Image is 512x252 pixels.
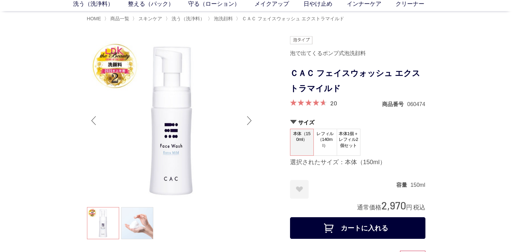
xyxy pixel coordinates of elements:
dd: 060474 [407,101,425,108]
li: 〉 [132,16,164,22]
span: 本体（150ml） [290,129,313,148]
li: 〉 [236,16,346,22]
span: 円 [406,204,412,211]
li: 〉 [165,16,206,22]
span: 通常価格 [357,204,381,211]
a: HOME [87,16,101,21]
dd: 150ml [410,181,425,188]
a: お気に入りに登録する [290,180,309,199]
img: ＣＡＣ フェイスウォッシュ エクストラマイルド 本体（150ml） [87,36,256,205]
a: 20 [330,99,337,107]
a: ＣＡＣ フェイスウォッシュ エクストラマイルド [241,16,344,21]
dt: 商品番号 [382,101,407,108]
span: 2,970 [381,199,406,211]
button: カートに入れる [290,217,425,239]
span: レフィル（140ml） [314,129,337,150]
a: スキンケア [137,16,162,21]
a: 商品一覧 [109,16,129,21]
span: スキンケア [138,16,162,21]
span: 泡洗顔料 [214,16,233,21]
span: 税込 [413,204,425,211]
h2: サイズ [290,119,425,126]
span: ＣＡＣ フェイスウォッシュ エクストラマイルド [242,16,344,21]
div: 選択されたサイズ：本体（150ml） [290,158,425,167]
span: 本体1個＋レフィル2個セット [337,129,360,150]
h1: ＣＡＣ フェイスウォッシュ エクストラマイルド [290,66,425,96]
img: 泡タイプ [290,36,312,44]
a: 泡洗顔料 [213,16,233,21]
div: 泡で出てくるポンプ式泡洗顔料 [290,48,425,59]
a: 洗う（洗浄料） [170,16,205,21]
span: 商品一覧 [110,16,129,21]
li: 〉 [208,16,235,22]
span: 洗う（洗浄料） [172,16,205,21]
li: 〉 [104,16,131,22]
dt: 容量 [396,181,410,188]
div: Previous slide [87,107,101,134]
div: Next slide [243,107,256,134]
